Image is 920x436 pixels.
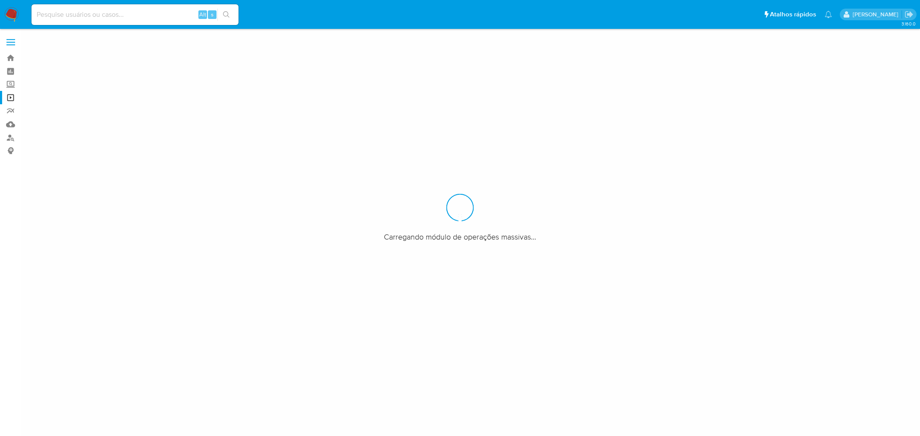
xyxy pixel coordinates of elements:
[217,9,235,21] button: search-icon
[31,9,239,20] input: Pesquise usuários ou casos...
[853,10,901,19] p: laisa.felismino@mercadolivre.com
[211,10,214,19] span: s
[199,10,206,19] span: Alt
[770,10,816,19] span: Atalhos rápidos
[825,11,832,18] a: Notificações
[384,232,536,242] span: Carregando módulo de operações massivas...
[904,10,914,19] a: Sair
